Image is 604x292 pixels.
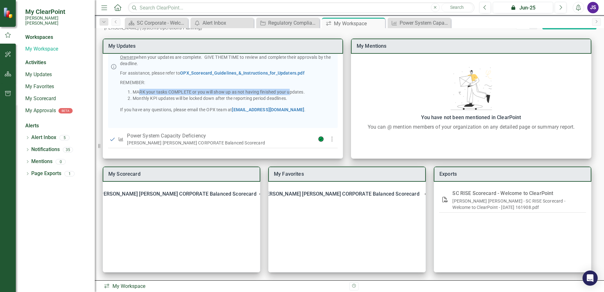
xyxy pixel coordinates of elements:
[31,158,52,165] a: Mentions
[25,95,88,102] a: My Scorecard
[258,19,318,27] a: Regulatory Compliance: FERC 881
[99,190,256,198] div: [PERSON_NAME] [PERSON_NAME] CORPORATE Balanced Scorecard
[400,19,449,27] div: Power System Capacity Deficiency
[334,20,384,27] div: My Workspace
[439,171,457,177] a: Exports
[104,283,345,290] div: My Workspace
[452,189,581,198] div: SC RISE Scorecard - Welcome to ClearPoint
[354,113,588,122] div: You have not been mentioned in ClearPoint
[64,171,75,176] div: 1
[389,19,449,27] a: Power System Capacity Deficiency
[137,19,186,27] div: SC Corporate - Welcome to ClearPoint
[268,19,318,27] div: Regulatory Compliance: FERC 881
[3,7,14,18] img: ClearPoint Strategy
[357,43,387,49] a: My Mentions
[450,5,464,10] span: Search
[127,140,310,146] div: [PERSON_NAME] [PERSON_NAME] CORPORATE Balanced Scorecard
[180,70,305,76] a: OPX_Scorecard_Guidelines_&_Instructions_for_Updaters.pdf
[25,59,88,66] div: Activities
[269,187,426,201] div: [PERSON_NAME] [PERSON_NAME] CORPORATE Balanced Scorecard
[104,25,516,31] div: [PERSON_NAME] (Systems Operations Planning)
[127,132,310,140] p: Power System Capacity Deficiency
[493,2,553,13] button: Jun-25
[25,15,88,26] small: [PERSON_NAME] [PERSON_NAME]
[31,134,56,141] a: Alert Inbox
[25,83,88,90] a: My Favorites
[120,48,335,67] p: , PRIOR to the15th, please send a chat message in ClearPoint to your when your updates are comple...
[583,271,598,286] div: Open Intercom Messenger
[25,34,53,41] div: Workspaces
[274,171,304,177] a: My Favorites
[25,8,88,15] span: My ClearPoint
[25,46,88,53] a: My Workspace
[192,19,252,27] a: Alert Inbox
[58,108,73,113] div: BETA
[587,2,599,13] button: JS
[120,70,335,76] p: For assistance, please refer to
[452,198,565,210] a: [PERSON_NAME] [PERSON_NAME] - SC RISE Scorecard - Welcome to ClearPoint - [DATE] 161908.pdf
[354,123,588,131] div: You can @ mention members of your organization on any detailed page or summary report.
[31,170,61,177] a: Page Exports
[133,95,335,101] li: Monthly KPI updates will be locked down after the reporting period deadlines.
[128,2,474,13] input: Search ClearPoint...
[232,107,304,112] a: [EMAIL_ADDRESS][DOMAIN_NAME]
[25,71,88,78] a: My Updates
[63,147,73,152] div: 35
[133,89,335,95] li: MARK your tasks COMPLETE or you will show up as not having finished your updates.
[31,146,60,153] a: Notifications
[126,19,186,27] a: SC Corporate - Welcome to ClearPoint
[495,4,551,12] div: Jun-25
[103,187,260,201] div: [PERSON_NAME] [PERSON_NAME] CORPORATE Balanced Scorecard
[120,106,335,113] p: If you have any questions, please email the OPX team at .
[262,190,419,198] div: [PERSON_NAME] [PERSON_NAME] CORPORATE Balanced Scorecard
[25,122,88,130] div: Alerts
[56,159,66,164] div: 0
[108,171,141,177] a: My Scorecard
[120,79,335,86] p: REMEMBER:
[25,107,56,114] a: My Approvals
[202,19,252,27] div: Alert Inbox
[59,135,69,140] div: 5
[441,3,473,12] button: Search
[108,43,136,49] a: My Updates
